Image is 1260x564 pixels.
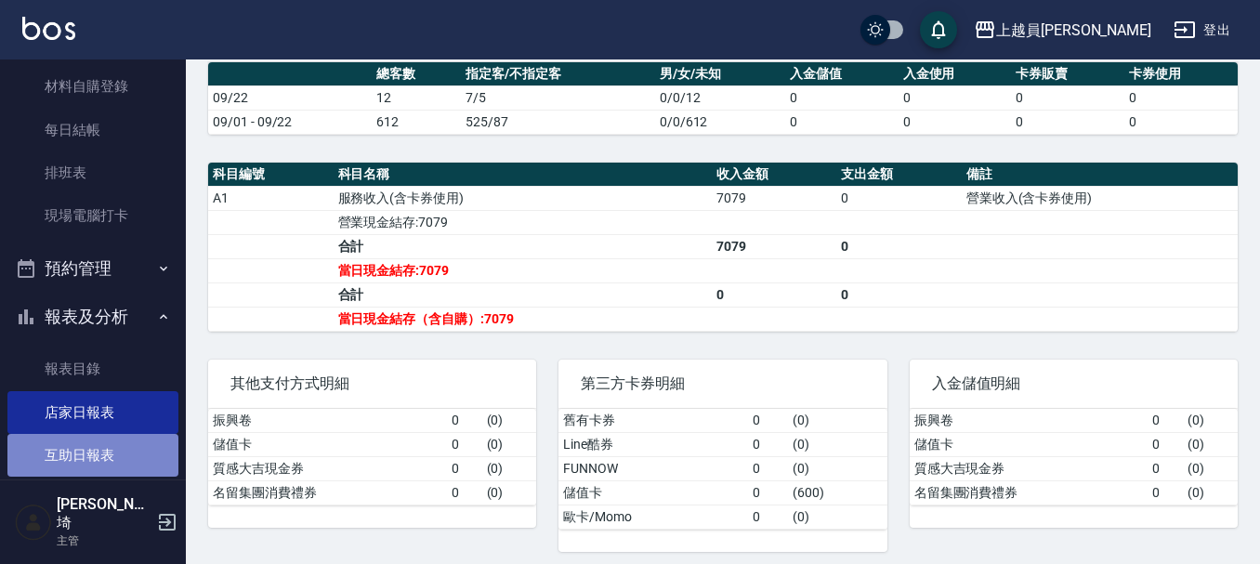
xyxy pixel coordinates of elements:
td: ( 0 ) [482,409,537,433]
a: 店家日報表 [7,391,178,434]
a: 每日結帳 [7,109,178,151]
a: 互助點數明細 [7,477,178,519]
p: 主管 [57,532,151,549]
td: 質感大吉現金券 [910,456,1148,480]
button: 報表及分析 [7,293,178,341]
img: Person [15,504,52,541]
td: 0 [748,432,789,456]
td: 0 [447,456,482,480]
a: 現場電腦打卡 [7,194,178,237]
td: 0 [447,480,482,505]
td: 12 [372,85,461,110]
a: 報表目錄 [7,348,178,390]
td: 525/87 [461,110,654,134]
a: 互助日報表 [7,434,178,477]
td: ( 0 ) [1183,409,1238,433]
td: ( 0 ) [788,456,886,480]
td: 合計 [334,282,712,307]
th: 入金使用 [899,62,1012,86]
span: 其他支付方式明細 [230,374,514,393]
td: 0 [712,282,837,307]
td: 0 [836,282,962,307]
td: 0 [748,505,789,529]
table: a dense table [208,62,1238,135]
td: ( 0 ) [788,432,886,456]
td: 0 [447,409,482,433]
td: 當日現金結存（含自購）:7079 [334,307,712,331]
td: 振興卷 [208,409,447,433]
table: a dense table [208,409,536,505]
table: a dense table [910,409,1238,505]
td: ( 0 ) [1183,480,1238,505]
span: 第三方卡券明細 [581,374,864,393]
td: 0/0/12 [655,85,785,110]
td: ( 0 ) [788,409,886,433]
td: A1 [208,186,334,210]
button: save [920,11,957,48]
th: 備註 [962,163,1238,187]
span: 入金儲值明細 [932,374,1215,393]
img: Logo [22,17,75,40]
td: ( 0 ) [482,456,537,480]
td: 09/01 - 09/22 [208,110,372,134]
td: 0 [785,110,899,134]
td: 儲值卡 [558,480,747,505]
td: 0 [1148,480,1183,505]
h5: [PERSON_NAME]埼 [57,495,151,532]
td: 質感大吉現金券 [208,456,447,480]
th: 支出金額 [836,163,962,187]
td: 0 [1124,85,1238,110]
td: 儲值卡 [910,432,1148,456]
td: 612 [372,110,461,134]
table: a dense table [208,163,1238,332]
td: 0 [836,234,962,258]
td: 0 [1148,456,1183,480]
td: 0 [1148,432,1183,456]
a: 排班表 [7,151,178,194]
td: 名留集團消費禮券 [910,480,1148,505]
td: 0 [1148,409,1183,433]
th: 卡券販賣 [1011,62,1124,86]
th: 入金儲值 [785,62,899,86]
td: 服務收入(含卡券使用) [334,186,712,210]
th: 卡券使用 [1124,62,1238,86]
td: 0 [748,480,789,505]
table: a dense table [558,409,886,530]
button: 上越員[PERSON_NAME] [966,11,1159,49]
td: 0 [748,409,789,433]
td: 0 [836,186,962,210]
button: 登出 [1166,13,1238,47]
td: ( 0 ) [1183,456,1238,480]
td: 儲值卡 [208,432,447,456]
button: 預約管理 [7,244,178,293]
td: ( 0 ) [788,505,886,529]
td: 0 [748,456,789,480]
td: 09/22 [208,85,372,110]
td: 7079 [712,234,837,258]
td: FUNNOW [558,456,747,480]
td: ( 0 ) [482,480,537,505]
td: 合計 [334,234,712,258]
th: 科目編號 [208,163,334,187]
td: ( 0 ) [1183,432,1238,456]
a: 材料自購登錄 [7,65,178,108]
th: 男/女/未知 [655,62,785,86]
td: 0 [1011,110,1124,134]
td: 0/0/612 [655,110,785,134]
th: 收入金額 [712,163,837,187]
td: 當日現金結存:7079 [334,258,712,282]
td: ( 600 ) [788,480,886,505]
td: 歐卡/Momo [558,505,747,529]
td: 營業收入(含卡券使用) [962,186,1238,210]
td: 7079 [712,186,837,210]
td: 0 [899,110,1012,134]
th: 指定客/不指定客 [461,62,654,86]
td: 0 [447,432,482,456]
td: 0 [785,85,899,110]
td: 0 [899,85,1012,110]
div: 上越員[PERSON_NAME] [996,19,1151,42]
th: 科目名稱 [334,163,712,187]
th: 總客數 [372,62,461,86]
td: 7/5 [461,85,654,110]
td: Line酷券 [558,432,747,456]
